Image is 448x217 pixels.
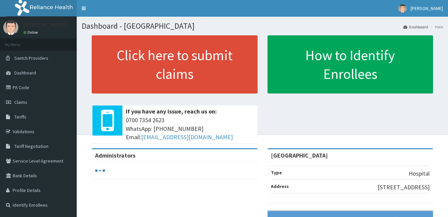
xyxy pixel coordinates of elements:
span: Claims [14,99,27,105]
p: [PERSON_NAME] [23,22,67,28]
b: If you have any issue, reach us on: [126,107,217,115]
span: 0700 7354 2623 WhatsApp: [PHONE_NUMBER] Email: [126,116,254,142]
a: [EMAIL_ADDRESS][DOMAIN_NAME] [141,133,233,141]
b: Administrators [95,152,135,159]
a: Online [23,30,39,35]
span: Switch Providers [14,55,48,61]
h1: Dashboard - [GEOGRAPHIC_DATA] [82,22,443,30]
img: User Image [398,4,407,13]
a: Click here to submit claims [92,35,258,93]
li: Here [429,24,443,30]
span: Dashboard [14,70,36,76]
span: [PERSON_NAME] [411,5,443,11]
svg: audio-loading [95,166,105,176]
span: Tariff Negotiation [14,143,48,149]
span: Tariffs [14,114,26,120]
b: Type [271,170,282,176]
p: Hospital [409,169,430,178]
a: How to Identify Enrollees [268,35,433,93]
a: Dashboard [403,24,428,30]
p: [STREET_ADDRESS] [378,183,430,192]
b: Address [271,183,289,189]
img: User Image [3,20,18,35]
strong: [GEOGRAPHIC_DATA] [271,152,328,159]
